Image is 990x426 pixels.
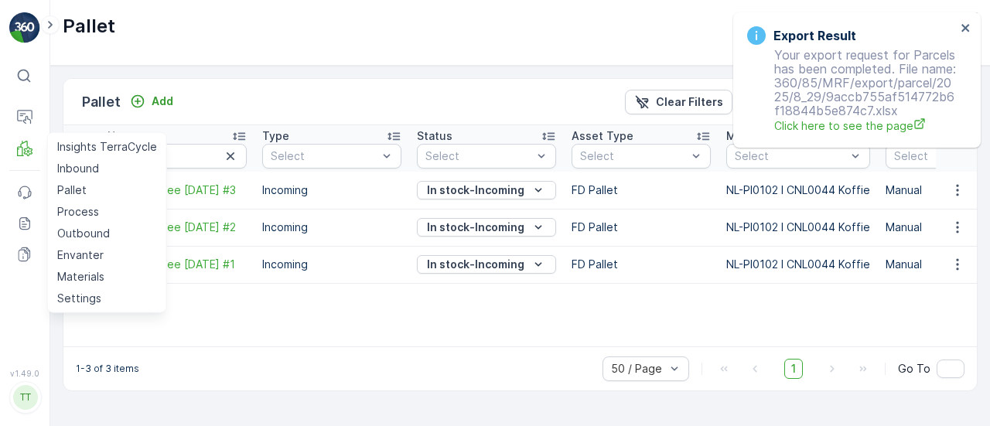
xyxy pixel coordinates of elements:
[417,255,556,274] button: In stock-Incoming
[726,128,770,144] p: Material
[63,14,115,39] p: Pallet
[262,128,289,144] p: Type
[427,220,524,235] p: In stock-Incoming
[773,26,856,45] h3: Export Result
[427,257,524,272] p: In stock-Incoming
[417,128,452,144] p: Status
[9,12,40,43] img: logo
[13,385,38,410] div: TT
[152,94,173,109] p: Add
[417,218,556,237] button: In stock-Incoming
[427,182,524,198] p: In stock-Incoming
[625,90,732,114] button: Clear Filters
[108,128,138,144] p: Name
[124,92,179,111] button: Add
[564,209,719,246] td: FD Pallet
[735,148,846,164] p: Select
[784,359,803,379] span: 1
[271,148,377,164] p: Select
[254,172,409,209] td: Incoming
[719,246,878,283] td: NL-PI0102 I CNL0044 Koffie
[108,182,247,198] span: FD721 Coffee [DATE] #3
[774,118,956,134] a: Click here to see the page
[108,257,247,272] a: FD721 Coffee 28.08.25 #1
[564,246,719,283] td: FD Pallet
[76,363,139,375] p: 1-3 of 3 items
[108,257,247,272] span: FD721 Coffee [DATE] #1
[719,209,878,246] td: NL-PI0102 I CNL0044 Koffie
[108,220,247,235] span: FD721 Coffee [DATE] #2
[898,361,930,377] span: Go To
[254,209,409,246] td: Incoming
[417,181,556,199] button: In stock-Incoming
[572,128,633,144] p: Asset Type
[82,91,121,113] p: Pallet
[564,172,719,209] td: FD Pallet
[580,148,687,164] p: Select
[108,144,247,169] input: Search
[425,148,532,164] p: Select
[9,381,40,414] button: TT
[108,182,247,198] a: FD721 Coffee 28.08.25 #3
[108,220,247,235] a: FD721 Coffee 28.08.25 #2
[747,48,956,134] p: Your export request for Parcels has been completed. File name: 360/85/MRF/export/parcel/2025/8_29...
[9,369,40,378] span: v 1.49.0
[254,246,409,283] td: Incoming
[656,94,723,110] p: Clear Filters
[719,172,878,209] td: NL-PI0102 I CNL0044 Koffie
[961,22,971,36] button: close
